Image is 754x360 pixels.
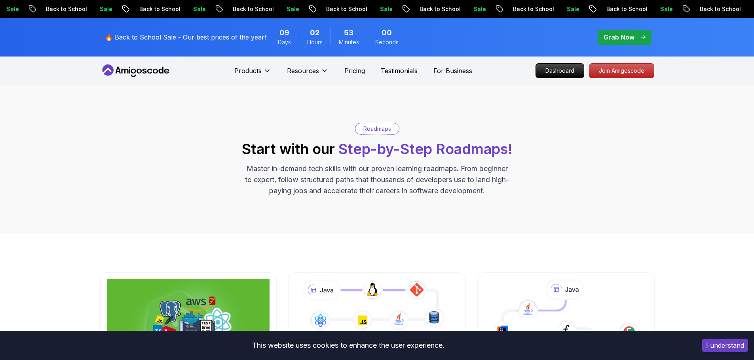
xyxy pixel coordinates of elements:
[702,339,748,352] button: Accept cookies
[536,63,584,78] a: Dashboard
[381,66,418,75] a: Testimonials
[279,27,289,38] span: 9 Days
[105,32,266,42] p: 🔥 Back to School Sale - Our best prices of the year!
[604,32,634,42] p: Grab Now
[463,5,488,13] p: Sale
[234,66,262,75] p: Products
[344,66,365,75] a: Pricing
[6,337,690,354] div: This website uses cookies to enhance the user experience.
[536,64,584,78] p: Dashboard
[589,64,654,78] p: Join Amigoscode
[338,140,513,158] span: Step-by-Step Roadmaps!
[339,38,359,46] span: Minutes
[242,141,513,157] h2: Start with our
[589,63,654,78] a: Join Amigoscode
[370,5,395,13] p: Sale
[650,5,675,13] p: Sale
[689,5,743,13] p: Back to School
[129,5,183,13] p: Back to School
[276,5,302,13] p: Sale
[183,5,208,13] p: Sale
[310,27,319,38] span: 2 Hours
[363,125,391,133] p: Roadmaps
[278,38,291,46] span: Days
[234,66,271,82] button: Products
[433,66,472,75] a: For Business
[556,5,582,13] p: Sale
[89,5,115,13] p: Sale
[344,27,353,38] span: 53 Minutes
[375,38,399,46] span: Seconds
[316,5,370,13] p: Back to School
[244,163,510,196] p: Master in-demand tech skills with our proven learning roadmaps. From beginner to expert, follow s...
[287,66,319,75] p: Resources
[503,5,556,13] p: Back to School
[596,5,650,13] p: Back to School
[287,66,329,82] button: Resources
[222,5,276,13] p: Back to School
[36,5,89,13] p: Back to School
[382,27,392,38] span: 0 Seconds
[307,38,323,46] span: Hours
[409,5,463,13] p: Back to School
